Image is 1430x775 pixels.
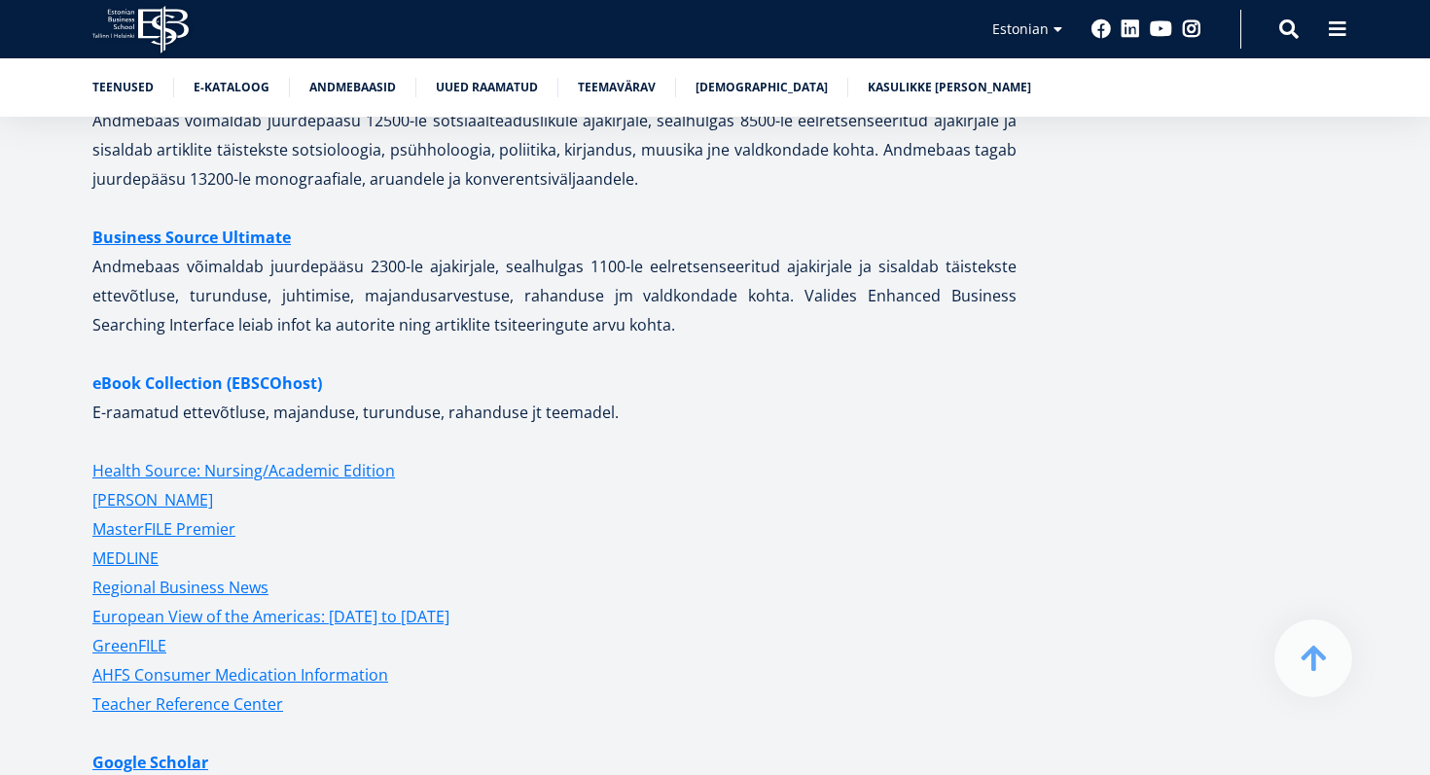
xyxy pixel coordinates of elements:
a: Business Source Ultimate [92,223,291,252]
a: AHFS Consumer Medication Information [92,660,388,689]
a: Andmebaasid [309,78,396,97]
a: Linkedin [1121,19,1140,39]
a: Health Source: Nursing/Academic Edition [92,456,395,485]
a: Kasulikke [PERSON_NAME] [868,78,1031,97]
a: Facebook [1091,19,1111,39]
a: MasterFILE Premier [92,514,235,544]
a: Teemavärav [578,78,656,97]
p: E-raamatud ettevõtluse, majanduse, turunduse, rahanduse jt teemadel. [92,369,1017,427]
strong: eBook Collection (EBSCOhost) [92,372,322,394]
a: MEDLINE [92,544,159,573]
a: [DEMOGRAPHIC_DATA] [696,78,828,97]
p: Andmebaas võimaldab juurdepääsu 2300-le ajakirjale, sealhulgas 1100-le eelretsenseeritud ajakirja... [92,223,1017,339]
a: European View of the Americas: [DATE] to [DATE] [92,602,449,631]
a: GreenFILE [92,631,166,660]
a: Teenused [92,78,154,97]
a: Uued raamatud [436,78,538,97]
a: Teacher Reference Center [92,689,283,719]
a: Regional Business News [92,573,268,602]
a: Instagram [1182,19,1201,39]
a: Youtube [1150,19,1172,39]
p: Andmebaas võimaldab juurdepääsu 12500-le sotsiaalteaduslikule ajakirjale, sealhulgas 8500-le eelr... [92,77,1017,194]
a: [PERSON_NAME] [92,485,213,514]
a: E-kataloog [194,78,269,97]
a: eBook Collection (EBSCOhost) [92,369,322,398]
